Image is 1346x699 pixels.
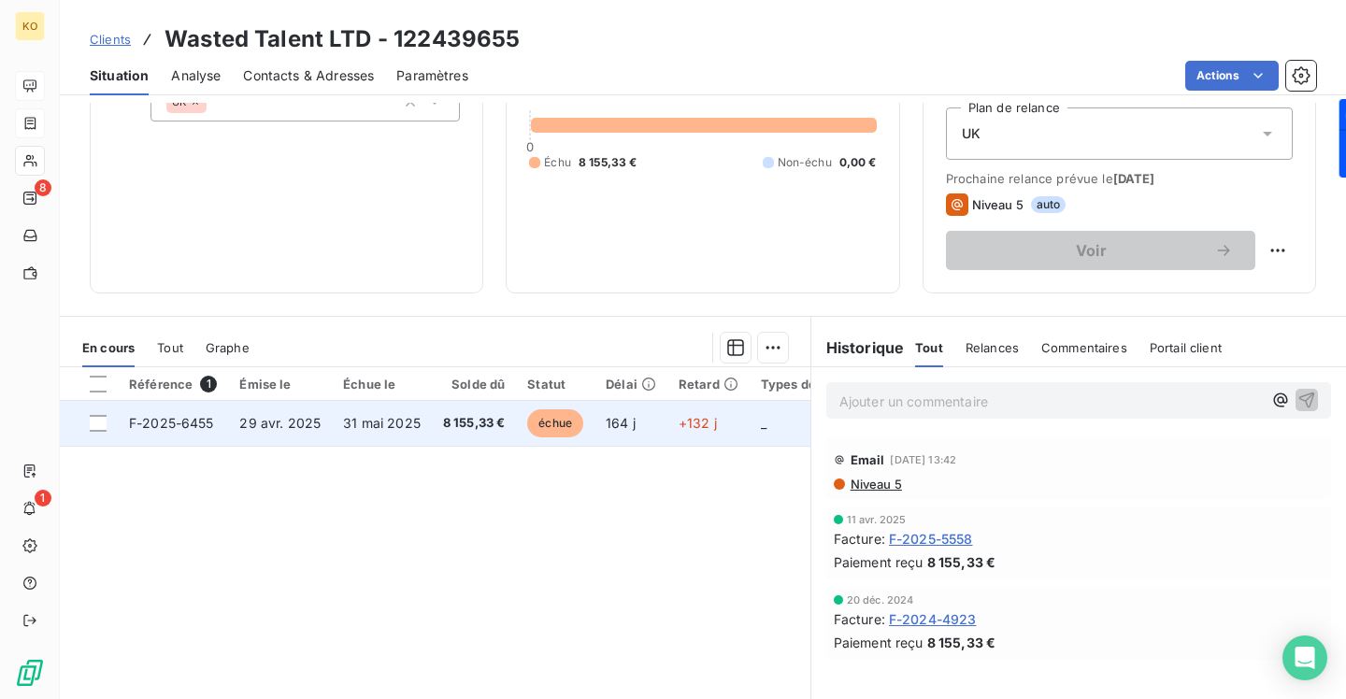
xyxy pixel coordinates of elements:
span: Tout [157,340,183,355]
span: F-2025-6455 [129,415,214,431]
span: [DATE] [1113,171,1155,186]
span: 29 avr. 2025 [239,415,321,431]
div: Solde dû [443,377,506,392]
span: 31 mai 2025 [343,415,421,431]
span: Tout [915,340,943,355]
span: Niveau 5 [972,197,1024,212]
span: 20 déc. 2024 [847,594,914,606]
span: Facture : [834,609,885,629]
span: Situation [90,66,149,85]
span: Paramètres [396,66,468,85]
div: Open Intercom Messenger [1282,635,1327,680]
h6: Historique [811,336,905,359]
button: Voir [946,231,1255,270]
span: Facture : [834,529,885,549]
span: Paiement reçu [834,633,924,652]
span: Relances [966,340,1019,355]
span: échue [527,409,583,437]
span: Prochaine relance prévue le [946,171,1293,186]
span: Commentaires [1041,340,1127,355]
span: Non-échu [778,154,832,171]
span: 0,00 € [839,154,877,171]
span: 0 [526,139,534,154]
span: Échu [544,154,571,171]
div: Types de dépenses / revenus [761,377,938,392]
span: 8 155,33 € [927,633,996,652]
span: _ [761,415,766,431]
span: 1 [200,376,217,392]
div: Retard [679,377,738,392]
span: Paiement reçu [834,552,924,572]
div: Référence [129,376,217,392]
span: 1 [35,490,51,506]
span: En cours [82,340,135,355]
div: Délai [606,377,656,392]
a: Clients [90,30,131,49]
span: 164 j [606,415,636,431]
span: Graphe [206,340,250,355]
span: Niveau 5 [849,477,902,492]
span: 8 155,33 € [443,414,506,433]
span: 8 155,33 € [579,154,637,171]
div: Émise le [239,377,321,392]
span: +132 j [679,415,717,431]
span: Portail client [1150,340,1222,355]
span: UK [962,124,981,143]
span: auto [1031,196,1067,213]
span: F-2024-4923 [889,609,977,629]
div: KO [15,11,45,41]
span: Email [851,452,885,467]
div: Échue le [343,377,421,392]
span: Analyse [171,66,221,85]
img: Logo LeanPay [15,658,45,688]
span: Contacts & Adresses [243,66,374,85]
span: [DATE] 13:42 [890,454,956,465]
button: Actions [1185,61,1279,91]
span: F-2025-5558 [889,529,973,549]
span: 11 avr. 2025 [847,514,907,525]
h3: Wasted Talent LTD - 122439655 [165,22,520,56]
span: Voir [968,243,1214,258]
span: Clients [90,32,131,47]
div: Statut [527,377,583,392]
span: 8 155,33 € [927,552,996,572]
span: 8 [35,179,51,196]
